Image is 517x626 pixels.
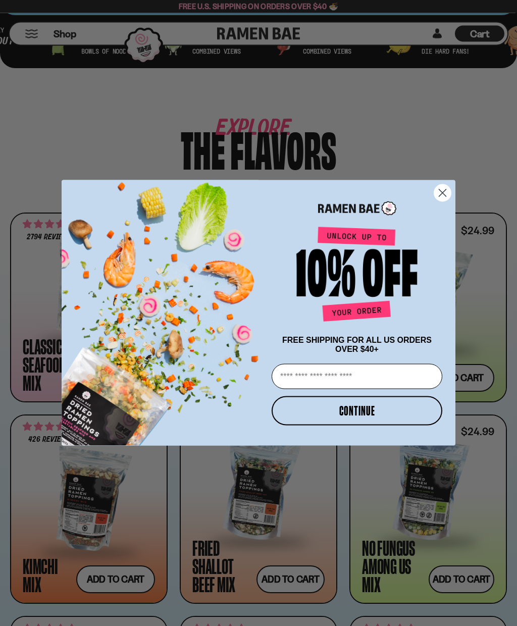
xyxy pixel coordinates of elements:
button: Close dialog [434,184,451,202]
img: Unlock up to 10% off [294,227,420,326]
button: CONTINUE [272,396,442,426]
span: FREE SHIPPING FOR ALL US ORDERS OVER $40+ [282,336,432,353]
img: ce7035ce-2e49-461c-ae4b-8ade7372f32c.png [62,171,268,446]
img: Ramen Bae Logo [318,200,396,217]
